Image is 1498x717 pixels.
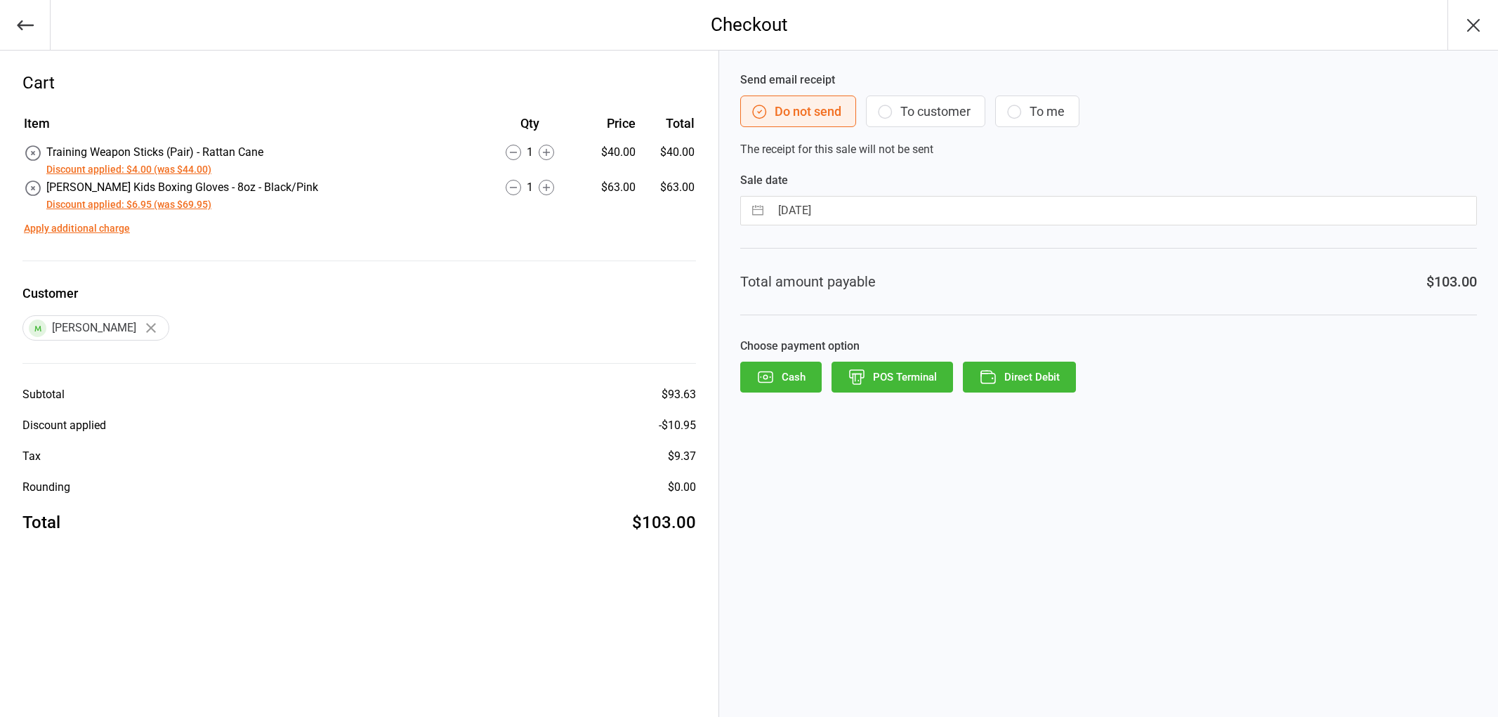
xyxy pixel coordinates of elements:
[24,221,130,236] button: Apply additional charge
[481,179,579,196] div: 1
[481,114,579,143] th: Qty
[740,172,1477,189] label: Sale date
[22,386,65,403] div: Subtotal
[641,114,695,143] th: Total
[740,72,1477,88] label: Send email receipt
[580,144,636,161] div: $40.00
[740,338,1477,355] label: Choose payment option
[641,179,695,213] td: $63.00
[22,70,696,96] div: Cart
[1426,271,1477,292] div: $103.00
[632,510,696,535] div: $103.00
[832,362,953,393] button: POS Terminal
[24,114,480,143] th: Item
[481,144,579,161] div: 1
[740,96,856,127] button: Do not send
[580,179,636,196] div: $63.00
[22,315,169,341] div: [PERSON_NAME]
[740,271,876,292] div: Total amount payable
[740,72,1477,158] div: The receipt for this sale will not be sent
[22,448,41,465] div: Tax
[46,180,318,194] span: [PERSON_NAME] Kids Boxing Gloves - 8oz - Black/Pink
[963,362,1076,393] button: Direct Debit
[46,162,211,177] button: Discount applied: $4.00 (was $44.00)
[668,448,696,465] div: $9.37
[995,96,1079,127] button: To me
[22,284,696,303] label: Customer
[580,114,636,133] div: Price
[22,479,70,496] div: Rounding
[662,386,696,403] div: $93.63
[22,417,106,434] div: Discount applied
[46,145,263,159] span: Training Weapon Sticks (Pair) - Rattan Cane
[641,144,695,178] td: $40.00
[668,479,696,496] div: $0.00
[740,362,822,393] button: Cash
[46,197,211,212] button: Discount applied: $6.95 (was $69.95)
[22,510,60,535] div: Total
[659,417,696,434] div: - $10.95
[866,96,985,127] button: To customer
